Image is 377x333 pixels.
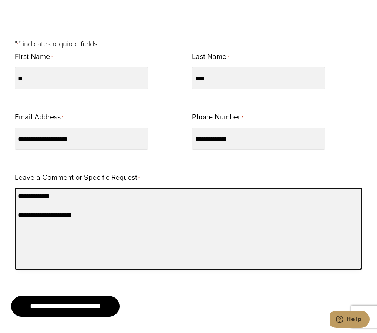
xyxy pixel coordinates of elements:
[15,171,140,185] label: Leave a Comment or Specific Request
[192,110,243,125] label: Phone Number
[330,311,370,329] iframe: Opens a widget where you can chat to one of our agents
[192,50,229,64] label: Last Name
[15,110,63,125] label: Email Address
[15,50,53,64] label: First Name
[15,38,362,50] p: " " indicates required fields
